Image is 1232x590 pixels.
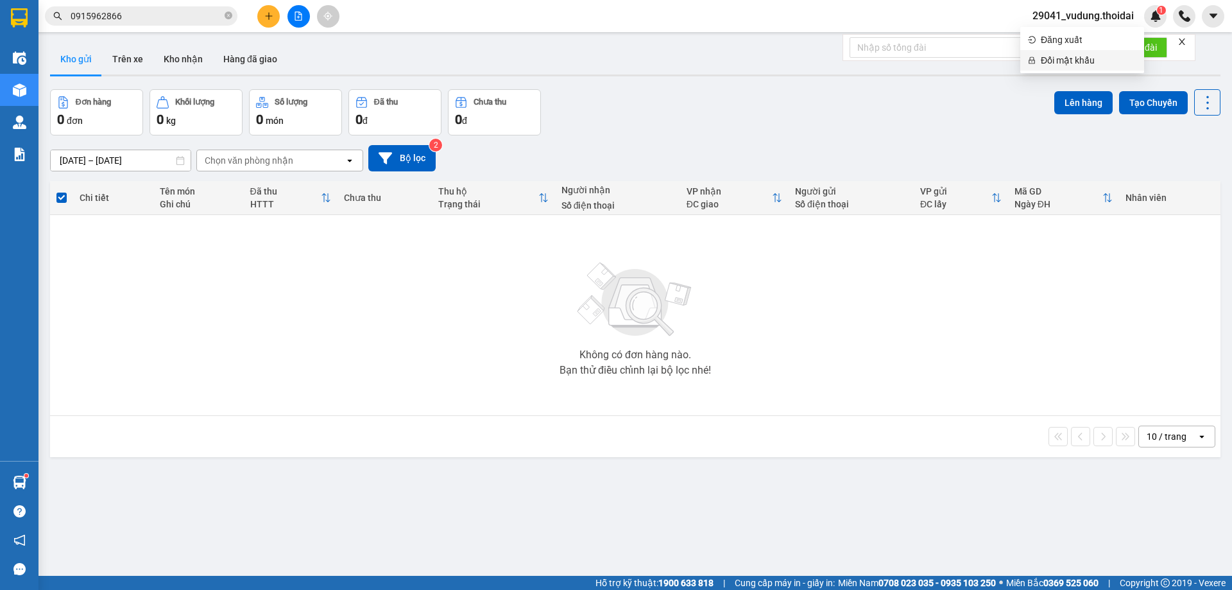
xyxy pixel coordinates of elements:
button: aim [317,5,339,28]
button: file-add [287,5,310,28]
sup: 1 [1157,6,1166,15]
span: question-circle [13,505,26,517]
span: Miền Nam [838,576,996,590]
span: Hỗ trợ kỹ thuật: [595,576,714,590]
button: Số lượng0món [249,89,342,135]
img: solution-icon [13,148,26,161]
div: Người gửi [795,186,907,196]
th: Toggle SortBy [244,181,338,215]
img: logo-vxr [11,8,28,28]
img: logo [6,40,16,105]
input: Nhập số tổng đài [850,37,1074,58]
span: file-add [294,12,303,21]
span: đ [462,116,467,126]
div: Chưa thu [474,98,506,107]
span: Đăng xuất [1041,33,1136,47]
span: 29041_vudung.thoidai [1022,8,1144,24]
div: HTTT [250,199,321,209]
button: Bộ lọc [368,145,436,171]
svg: open [1197,431,1207,442]
div: Ngày ĐH [1014,199,1102,209]
span: close-circle [225,12,232,19]
span: | [723,576,725,590]
div: Chi tiết [80,193,146,203]
span: 0 [455,112,462,127]
span: aim [323,12,332,21]
button: Kho nhận [153,44,213,74]
strong: VẬN ĐƠN VẬN TẢI HÀNG HÓA [22,92,131,119]
span: lock [1028,56,1036,64]
div: Bạn thử điều chỉnh lại bộ lọc nhé! [560,365,711,376]
div: Đã thu [250,186,321,196]
div: Số lượng [275,98,307,107]
div: Số điện thoại [795,199,907,209]
div: ĐC lấy [920,199,991,209]
span: copyright [1161,578,1170,587]
img: icon-new-feature [1150,10,1161,22]
span: 0 [256,112,263,127]
strong: 0369 525 060 [1043,578,1099,588]
div: Trạng thái [438,199,538,209]
div: Mã GD [1014,186,1102,196]
div: Nhân viên [1125,193,1214,203]
div: Không có đơn hàng nào. [579,350,691,360]
button: Lên hàng [1054,91,1113,114]
div: VP nhận [687,186,772,196]
span: LN1109250211 [136,74,211,88]
svg: open [345,155,355,166]
img: warehouse-icon [13,116,26,129]
span: close-circle [225,10,232,22]
div: Chọn văn phòng nhận [205,154,293,167]
span: món [266,116,284,126]
button: Đã thu0đ [348,89,441,135]
button: Trên xe [102,44,153,74]
span: 0 [57,112,64,127]
sup: 2 [429,139,442,152]
div: Tên món [160,186,237,196]
button: Đơn hàng0đơn [50,89,143,135]
button: Khối lượng0kg [150,89,243,135]
span: plus [264,12,273,21]
img: svg+xml;base64,PHN2ZyBjbGFzcz0ibGlzdC1wbHVnX19zdmciIHhtbG5zPSJodHRwOi8vd3d3LnczLm9yZy8yMDAwL3N2Zy... [571,255,699,345]
div: Ghi chú [160,199,237,209]
span: login [1028,36,1036,44]
div: Đã thu [374,98,398,107]
th: Toggle SortBy [1008,181,1119,215]
span: 1 [1159,6,1163,15]
button: Tạo Chuyến [1119,91,1188,114]
span: đ [363,116,368,126]
strong: CÔNG TY TNHH DỊCH VỤ DU LỊCH THỜI ĐẠI [24,10,128,52]
div: Khối lượng [175,98,214,107]
span: close [1177,37,1186,46]
div: Chưa thu [344,193,425,203]
input: Tìm tên, số ĐT hoặc mã đơn [71,9,222,23]
span: kg [166,116,176,126]
strong: 1900 633 818 [658,578,714,588]
img: phone-icon [1179,10,1190,22]
div: VP gửi [920,186,991,196]
th: Toggle SortBy [680,181,789,215]
input: Select a date range. [51,150,191,171]
div: Đơn hàng [76,98,111,107]
button: Hàng đã giao [213,44,287,74]
button: caret-down [1202,5,1224,28]
button: plus [257,5,280,28]
div: 10 / trang [1147,430,1186,443]
button: Kho gửi [50,44,102,74]
span: message [13,563,26,575]
span: Miền Bắc [1006,576,1099,590]
span: Chuyển phát nhanh: [GEOGRAPHIC_DATA] - [GEOGRAPHIC_DATA] [18,55,135,89]
th: Toggle SortBy [914,181,1008,215]
div: Thu hộ [438,186,538,196]
div: ĐC giao [687,199,772,209]
span: 0 [355,112,363,127]
span: ⚪️ [999,580,1003,586]
img: warehouse-icon [13,51,26,65]
span: 0 [157,112,164,127]
th: Toggle SortBy [432,181,555,215]
img: warehouse-icon [13,476,26,489]
span: đơn [67,116,83,126]
span: notification [13,534,26,546]
div: Số điện thoại [561,200,674,211]
div: Người nhận [561,185,674,195]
